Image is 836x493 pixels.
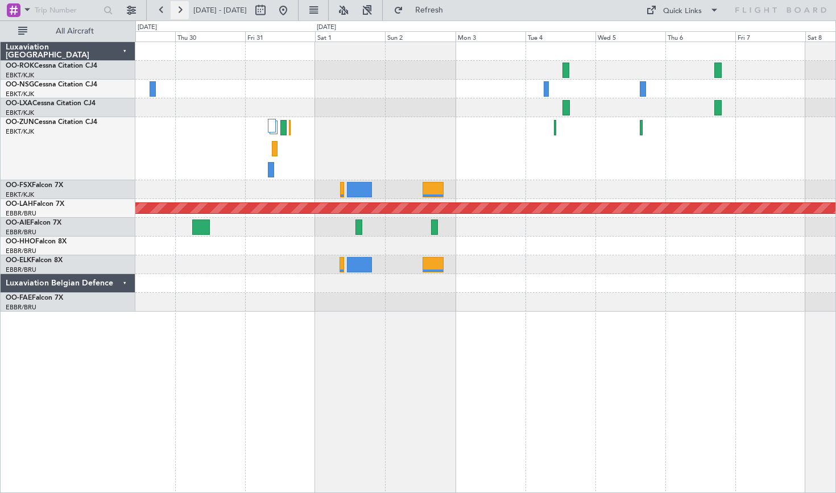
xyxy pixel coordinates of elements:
a: OO-HHOFalcon 8X [6,238,67,245]
a: EBBR/BRU [6,209,36,218]
a: OO-ZUNCessna Citation CJ4 [6,119,97,126]
span: OO-ELK [6,257,31,264]
a: EBBR/BRU [6,266,36,274]
a: OO-ELKFalcon 8X [6,257,63,264]
a: EBKT/KJK [6,190,34,199]
a: OO-ROKCessna Citation CJ4 [6,63,97,69]
a: OO-FAEFalcon 7X [6,295,63,301]
span: OO-FSX [6,182,32,189]
span: OO-ROK [6,63,34,69]
input: Trip Number [35,2,100,19]
div: Thu 6 [665,31,735,42]
a: EBKT/KJK [6,109,34,117]
div: Quick Links [663,6,702,17]
span: [DATE] - [DATE] [193,5,247,15]
span: OO-ZUN [6,119,34,126]
span: OO-LAH [6,201,33,208]
button: Refresh [388,1,457,19]
div: Tue 4 [525,31,595,42]
a: OO-LAHFalcon 7X [6,201,64,208]
a: EBBR/BRU [6,228,36,237]
div: Fri 31 [245,31,315,42]
button: Quick Links [640,1,725,19]
button: All Aircraft [13,22,123,40]
div: Mon 3 [456,31,525,42]
a: EBKT/KJK [6,71,34,80]
span: OO-LXA [6,100,32,107]
div: Sun 2 [385,31,455,42]
a: OO-LXACessna Citation CJ4 [6,100,96,107]
a: OO-FSXFalcon 7X [6,182,63,189]
a: EBKT/KJK [6,90,34,98]
div: Wed 5 [595,31,665,42]
a: OO-NSGCessna Citation CJ4 [6,81,97,88]
span: OO-NSG [6,81,34,88]
div: Fri 7 [735,31,805,42]
a: EBKT/KJK [6,127,34,136]
a: EBBR/BRU [6,303,36,312]
div: Wed 29 [105,31,175,42]
div: [DATE] [317,23,336,32]
span: OO-HHO [6,238,35,245]
span: All Aircraft [30,27,120,35]
a: OO-AIEFalcon 7X [6,219,61,226]
span: Refresh [405,6,453,14]
a: EBBR/BRU [6,247,36,255]
span: OO-FAE [6,295,32,301]
div: [DATE] [138,23,157,32]
span: OO-AIE [6,219,30,226]
div: Thu 30 [175,31,245,42]
div: Sat 1 [315,31,385,42]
